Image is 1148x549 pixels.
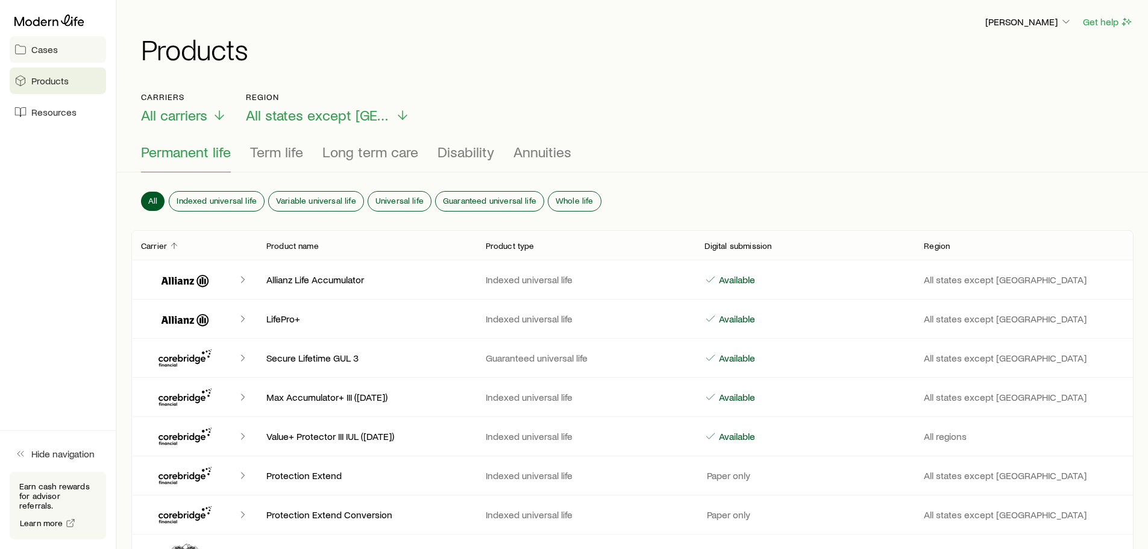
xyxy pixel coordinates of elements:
span: Guaranteed universal life [443,196,536,205]
p: Product type [486,241,535,251]
span: Permanent life [141,143,231,160]
span: Universal life [375,196,424,205]
button: Get help [1082,15,1134,29]
button: Hide navigation [10,441,106,467]
p: Paper only [704,469,750,482]
span: Cases [31,43,58,55]
p: Available [717,352,755,364]
button: Variable universal life [269,192,363,211]
p: Value+ Protector III IUL ([DATE]) [266,430,466,442]
p: Indexed universal life [486,274,686,286]
span: Resources [31,106,77,118]
span: Disability [438,143,494,160]
p: Indexed universal life [486,313,686,325]
button: Universal life [368,192,431,211]
p: Indexed universal life [486,391,686,403]
p: Carriers [141,92,227,102]
span: All [148,196,157,205]
span: Long term care [322,143,418,160]
button: [PERSON_NAME] [985,15,1073,30]
button: CarriersAll carriers [141,92,227,124]
p: Product name [266,241,319,251]
span: Term life [250,143,303,160]
div: Product types [141,143,1124,172]
p: Secure Lifetime GUL 3 [266,352,466,364]
p: Protection Extend Conversion [266,509,466,521]
span: Hide navigation [31,448,95,460]
p: Indexed universal life [486,469,686,482]
a: Resources [10,99,106,125]
a: Cases [10,36,106,63]
span: Annuities [513,143,571,160]
p: Region [246,92,410,102]
button: Guaranteed universal life [436,192,544,211]
span: Whole life [556,196,594,205]
span: Learn more [20,519,63,527]
a: Products [10,67,106,94]
p: All states except [GEOGRAPHIC_DATA] [924,509,1124,521]
button: All [141,192,165,211]
button: Indexed universal life [169,192,264,211]
span: Products [31,75,69,87]
p: Paper only [704,509,750,521]
p: All states except [GEOGRAPHIC_DATA] [924,313,1124,325]
h1: Products [141,34,1134,63]
p: Available [717,274,755,286]
p: Protection Extend [266,469,466,482]
p: All states except [GEOGRAPHIC_DATA] [924,274,1124,286]
p: Digital submission [704,241,771,251]
p: LifePro+ [266,313,466,325]
button: Whole life [548,192,601,211]
p: Available [717,391,755,403]
p: Available [717,430,755,442]
p: All states except [GEOGRAPHIC_DATA] [924,391,1124,403]
span: All states except [GEOGRAPHIC_DATA] [246,107,391,124]
p: Carrier [141,241,167,251]
span: Indexed universal life [177,196,257,205]
p: All regions [924,430,1124,442]
p: All states except [GEOGRAPHIC_DATA] [924,352,1124,364]
p: Max Accumulator+ III ([DATE]) [266,391,466,403]
p: [PERSON_NAME] [985,16,1072,28]
p: Available [717,313,755,325]
span: All carriers [141,107,207,124]
p: Indexed universal life [486,509,686,521]
p: Guaranteed universal life [486,352,686,364]
button: RegionAll states except [GEOGRAPHIC_DATA] [246,92,410,124]
span: Variable universal life [276,196,356,205]
p: Indexed universal life [486,430,686,442]
p: Allianz Life Accumulator [266,274,466,286]
p: All states except [GEOGRAPHIC_DATA] [924,469,1124,482]
div: Earn cash rewards for advisor referrals.Learn more [10,472,106,539]
p: Earn cash rewards for advisor referrals. [19,482,96,510]
p: Region [924,241,950,251]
